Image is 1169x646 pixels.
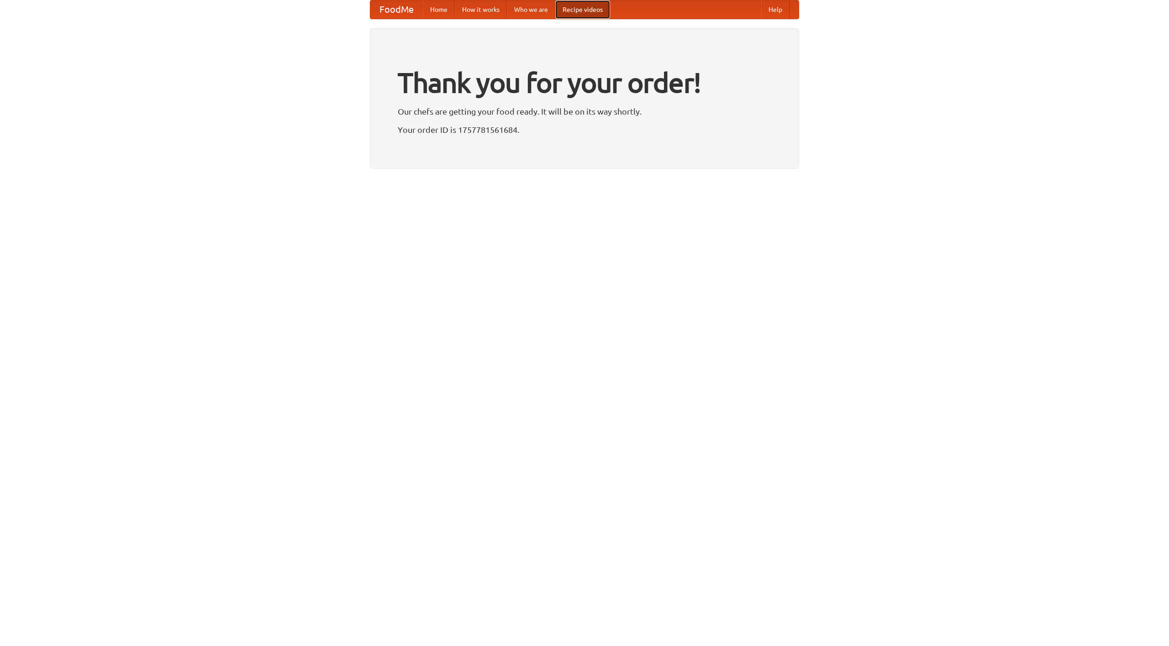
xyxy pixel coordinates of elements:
a: Who we are [507,0,555,19]
h1: Thank you for your order! [398,61,771,105]
a: How it works [455,0,507,19]
p: Our chefs are getting your food ready. It will be on its way shortly. [398,105,771,118]
a: FoodMe [370,0,423,19]
a: Help [761,0,790,19]
a: Recipe videos [555,0,610,19]
a: Home [423,0,455,19]
p: Your order ID is 1757781561684. [398,123,771,137]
